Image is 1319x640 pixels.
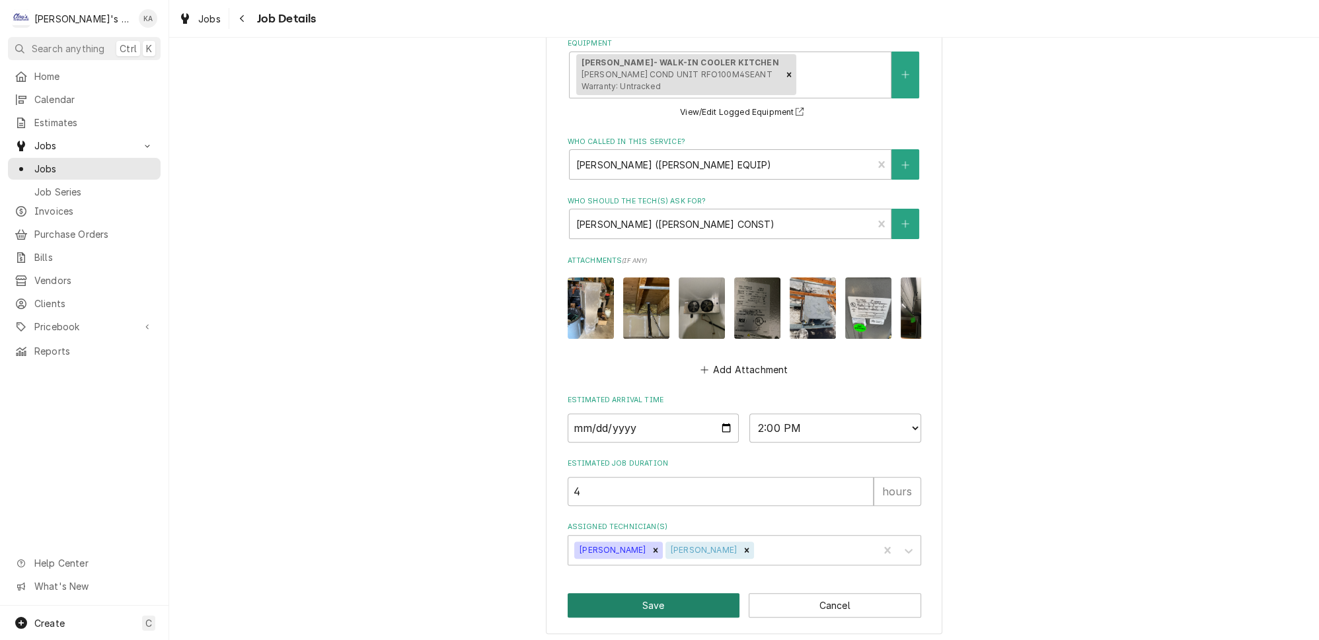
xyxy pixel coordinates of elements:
span: Pricebook [34,320,134,334]
a: Clients [8,293,161,314]
div: Remove [object Object] [782,54,796,95]
img: Tvi9SDd5QZCZE7Wjw29Y [790,277,836,339]
button: Search anythingCtrlK [8,37,161,60]
span: Create [34,618,65,629]
button: Add Attachment [698,361,790,379]
div: Korey Austin's Avatar [139,9,157,28]
span: Search anything [32,42,104,55]
span: Jobs [198,12,221,26]
label: Assigned Technician(s) [568,522,921,532]
a: Jobs [8,158,161,180]
div: Button Group [568,593,921,618]
button: Create New Contact [891,209,919,239]
a: Reports [8,340,161,362]
span: Help Center [34,556,153,570]
div: Estimated Job Duration [568,458,921,505]
div: Attachments [568,256,921,379]
div: Equipment [568,38,921,120]
a: Purchase Orders [8,223,161,245]
div: KA [139,9,157,28]
a: Go to Pricebook [8,316,161,338]
div: Button Group Row [568,593,921,618]
div: Assigned Technician(s) [568,522,921,565]
div: Remove Joey Brabb [648,542,663,559]
a: Job Series [8,181,161,203]
a: Invoices [8,200,161,222]
span: Job Series [34,185,154,199]
input: Date [568,413,739,443]
span: Invoices [34,204,154,218]
img: jSbMs4FRpiB2ESdxh7sk [623,277,669,339]
div: hours [874,477,921,506]
svg: Create New Contact [901,219,909,229]
a: Go to Jobs [8,135,161,157]
span: [PERSON_NAME] COND UNIT RFO100M4SEANT Warranty: Untracked [582,69,773,91]
a: Jobs [173,8,226,30]
a: Go to Help Center [8,552,161,574]
label: Who should the tech(s) ask for? [568,196,921,207]
img: KTHg5zGScGOQ73OIkKxS [679,277,725,339]
span: C [145,616,152,630]
div: Clay's Refrigeration's Avatar [12,9,30,28]
a: Estimates [8,112,161,133]
span: Jobs [34,139,134,153]
span: Jobs [34,162,154,176]
span: Purchase Orders [34,227,154,241]
strong: [PERSON_NAME]- WALK-IN COOLER KITCHEN [582,57,779,67]
button: View/Edit Logged Equipment [678,104,810,121]
button: Create New Equipment [891,52,919,98]
img: BgisODUiTqetlCaKO7Y1 [734,277,780,339]
span: What's New [34,579,153,593]
div: C [12,9,30,28]
div: Remove Johnny Guerra [739,542,754,559]
label: Equipment [568,38,921,49]
div: [PERSON_NAME] [665,542,739,559]
select: Time Select [749,413,921,443]
div: Who should the tech(s) ask for? [568,196,921,239]
span: Home [34,69,154,83]
span: Reports [34,344,154,358]
label: Attachments [568,256,921,266]
a: Go to What's New [8,575,161,597]
label: Estimated Arrival Time [568,395,921,406]
span: ( if any ) [622,257,647,264]
label: Who called in this service? [568,137,921,147]
button: Navigate back [232,8,253,29]
button: Create New Contact [891,149,919,180]
span: Clients [34,297,154,310]
button: Cancel [749,593,921,618]
span: Estimates [34,116,154,129]
a: Home [8,65,161,87]
svg: Create New Contact [901,160,909,170]
div: [PERSON_NAME] [574,542,648,559]
label: Estimated Job Duration [568,458,921,469]
img: VhyTEyArSy6ZAQLzrwXw [901,277,947,339]
img: M5IpfSXTbSwp1u3hLXyA [568,277,614,339]
button: Save [568,593,740,618]
a: Bills [8,246,161,268]
a: Calendar [8,89,161,110]
span: Ctrl [120,42,137,55]
span: Bills [34,250,154,264]
svg: Create New Equipment [901,70,909,79]
div: Who called in this service? [568,137,921,180]
img: VsGbYQfMSsCoCVWZ5QEp [845,277,891,339]
div: Estimated Arrival Time [568,395,921,442]
div: [PERSON_NAME]'s Refrigeration [34,12,132,26]
a: Vendors [8,269,161,291]
span: Job Details [253,10,317,28]
span: Calendar [34,92,154,106]
span: K [146,42,152,55]
span: Vendors [34,273,154,287]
